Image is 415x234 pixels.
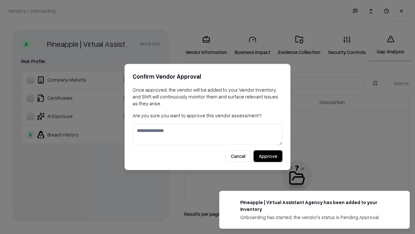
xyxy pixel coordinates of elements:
div: Onboarding has started, the vendor's status is Pending Approval. [240,214,394,221]
div: Pineapple | Virtual Assistant Agency has been added to your inventory [240,199,394,213]
img: trypineapple.com [227,199,235,207]
p: Once approved, the vendor will be added to your Vendor Inventory, and Shift will continuously mon... [133,86,282,107]
h2: Confirm Vendor Approval [133,72,282,81]
button: Cancel [225,150,251,162]
p: Are you sure you want to approve this vendor assessment? [133,112,282,119]
button: Approve [254,150,282,162]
